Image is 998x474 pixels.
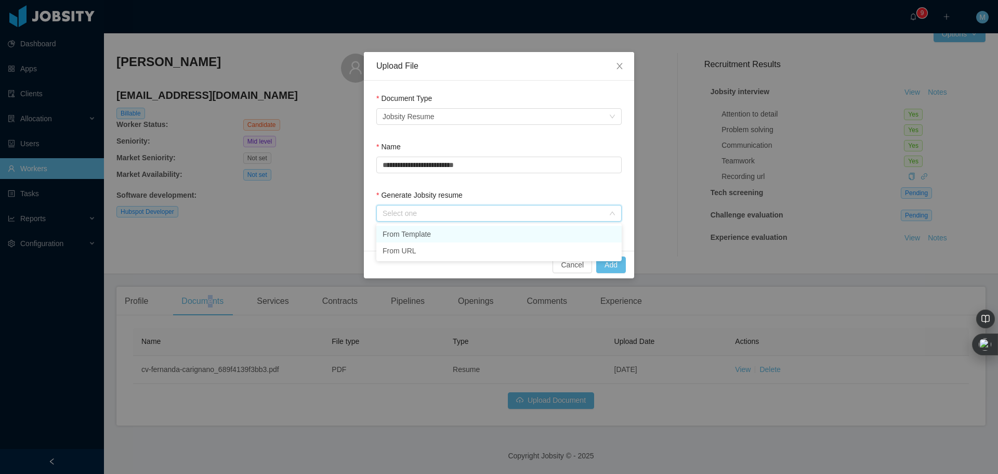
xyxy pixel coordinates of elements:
[383,208,604,219] div: Select one
[376,157,622,173] input: Name
[553,257,592,273] button: Cancel
[376,60,622,72] div: Upload File
[596,257,626,273] button: Add
[376,94,432,103] label: Document Type
[376,143,401,151] label: Name
[605,52,634,81] button: Close
[615,62,624,70] i: icon: close
[376,242,622,259] li: From URL
[376,226,622,242] li: From Template
[609,210,615,217] i: icon: down
[609,113,615,121] i: icon: down
[383,109,435,124] div: Jobsity Resume
[376,191,463,199] label: Generate Jobsity resume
